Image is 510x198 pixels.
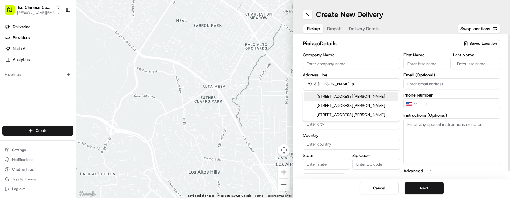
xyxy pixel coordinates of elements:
[470,41,497,46] span: Saved Location
[6,24,111,34] p: Welcome 👋
[51,89,56,94] div: 💻
[307,26,320,32] span: Pickup
[405,182,444,194] button: Next
[2,146,73,154] button: Settings
[303,139,400,150] input: Enter country
[278,166,290,178] button: Zoom in
[4,86,49,97] a: 📗Knowledge Base
[303,58,400,69] input: Enter company name
[2,165,73,174] button: Chat with us!
[2,185,73,193] button: Log out
[2,155,73,164] button: Notifications
[349,26,379,32] span: Delivery Details
[12,88,47,94] span: Knowledge Base
[304,92,398,101] div: [STREET_ADDRESS][PERSON_NAME]
[316,10,383,19] h1: Create New Delivery
[2,44,76,54] a: Nash AI
[458,24,500,34] button: Swap locations
[403,53,451,57] label: First Name
[16,39,100,46] input: Clear
[460,26,490,32] span: Swap locations
[278,179,290,191] button: Zoom out
[12,147,26,152] span: Settings
[13,57,30,62] span: Analytics
[2,22,76,32] a: Deliveries
[267,194,291,197] a: Report a map error
[360,182,399,194] button: Cancel
[460,39,500,48] button: Saved Location
[2,55,76,65] a: Analytics
[21,58,100,64] div: Start new chat
[2,33,76,43] a: Providers
[103,60,111,67] button: Start new chat
[218,194,251,197] span: Map data ©2025 Google
[303,39,456,48] h2: pickup Details
[21,64,77,69] div: We're available if you need us!
[43,103,74,108] a: Powered byPylon
[13,35,30,41] span: Providers
[17,10,61,15] button: [PERSON_NAME][EMAIL_ADDRESS][DOMAIN_NAME]
[6,6,18,18] img: Nash
[303,90,400,121] div: Suggestions
[304,101,398,110] div: [STREET_ADDRESS][PERSON_NAME]
[78,190,98,198] img: Google
[303,133,400,137] label: Country
[303,118,400,129] input: Enter city
[61,103,74,108] span: Pylon
[17,4,54,10] button: Tso Chinese 05 [PERSON_NAME]
[303,173,345,181] button: Save this Location
[2,2,63,17] button: Tso Chinese 05 [PERSON_NAME][PERSON_NAME][EMAIL_ADDRESS][DOMAIN_NAME]
[6,58,17,69] img: 1736555255976-a54dd68f-1ca7-489b-9aae-adbdc363a1c4
[2,175,73,183] button: Toggle Theme
[188,194,214,198] button: Keyboard shortcuts
[303,153,350,157] label: State
[403,168,423,174] label: Advanced
[78,190,98,198] a: Open this area in Google Maps (opens a new window)
[403,78,501,89] input: Enter email address
[327,26,342,32] span: Dropoff
[2,126,73,136] button: Create
[453,53,500,57] label: Last Name
[6,89,11,94] div: 📗
[278,144,290,156] button: Map camera controls
[419,98,501,109] input: Enter phone number
[303,73,400,77] label: Address Line 1
[403,113,501,117] label: Instructions (Optional)
[403,93,501,97] label: Phone Number
[303,53,400,57] label: Company Name
[403,58,451,69] input: Enter first name
[12,167,34,172] span: Chat with us!
[36,128,47,133] span: Create
[2,70,73,80] div: Favorites
[13,24,30,30] span: Deliveries
[12,177,37,182] span: Toggle Theme
[255,194,263,197] a: Terms (opens in new tab)
[352,159,400,170] input: Enter zip code
[352,153,400,157] label: Zip Code
[12,157,33,162] span: Notifications
[403,168,501,174] button: Advanced
[13,46,26,51] span: Nash AI
[49,86,100,97] a: 💻API Documentation
[303,159,350,170] input: Enter state
[303,78,400,89] input: Enter address
[12,186,25,191] span: Log out
[58,88,98,94] span: API Documentation
[403,73,501,77] label: Email (Optional)
[453,58,500,69] input: Enter last name
[304,110,398,119] div: [STREET_ADDRESS][PERSON_NAME]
